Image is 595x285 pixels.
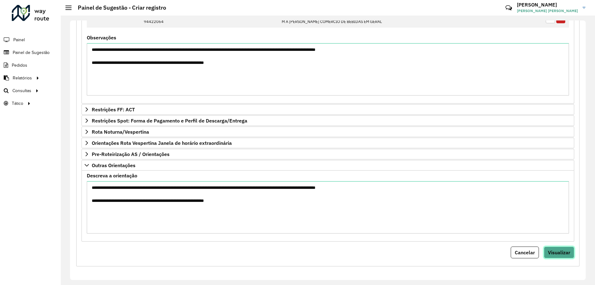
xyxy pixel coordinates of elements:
[12,62,27,69] span: Pedidos
[92,107,135,112] span: Restrições FF: ACT
[12,100,23,107] span: Tático
[12,87,31,94] span: Consultas
[82,160,574,171] a: Outras Orientações
[82,104,574,115] a: Restrições FF: ACT
[92,163,135,168] span: Outras Orientações
[87,34,116,41] label: Observações
[82,115,574,126] a: Restrições Spot: Forma de Pagamento e Perfil de Descarga/Entrega
[515,249,535,256] span: Cancelar
[92,129,149,134] span: Rota Noturna/Vespertina
[82,138,574,148] a: Orientações Rota Vespertina Janela de horário extraordinária
[13,49,50,56] span: Painel de Sugestão
[13,37,25,43] span: Painel
[548,249,570,256] span: Visualizar
[13,75,32,81] span: Relatórios
[82,171,574,242] div: Outras Orientações
[92,118,247,123] span: Restrições Spot: Forma de Pagamento e Perfil de Descarga/Entrega
[92,140,232,145] span: Orientações Rota Vespertina Janela de horário extraordinária
[511,247,539,258] button: Cancelar
[517,8,578,14] span: [PERSON_NAME] [PERSON_NAME]
[92,152,170,157] span: Pre-Roteirização AS / Orientações
[517,2,578,8] h3: [PERSON_NAME]
[82,149,574,159] a: Pre-Roteirização AS / Orientações
[72,4,166,11] h2: Painel de Sugestão - Criar registro
[502,1,515,15] a: Contato Rápido
[82,127,574,137] a: Rota Noturna/Vespertina
[87,172,137,179] label: Descreva a orientação
[544,247,574,258] button: Visualizar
